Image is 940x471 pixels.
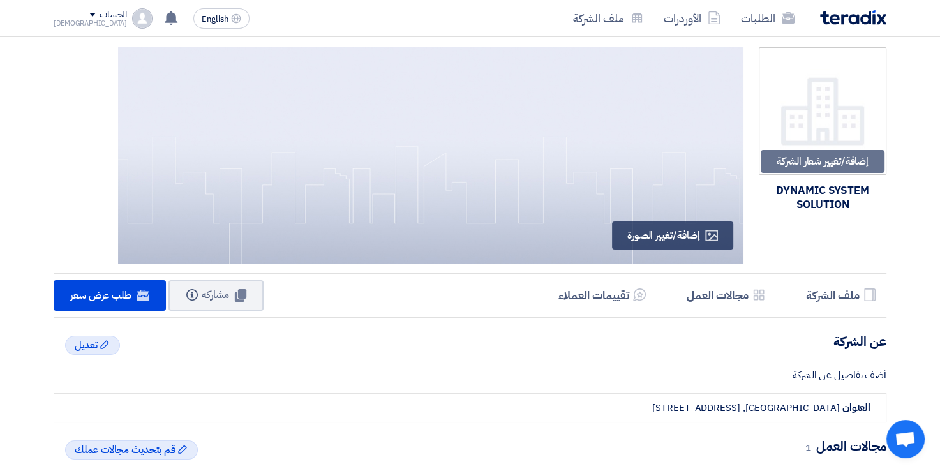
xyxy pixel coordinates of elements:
[805,440,811,454] span: 1
[202,15,228,24] span: English
[193,8,250,29] button: English
[54,20,127,27] div: [DEMOGRAPHIC_DATA]
[202,287,229,303] span: مشاركه
[75,338,98,353] span: تعديل
[132,8,153,29] img: profile_test.png
[820,10,886,25] img: Teradix logo
[118,47,743,264] img: Cover Test
[100,10,127,20] div: الحساب
[558,288,629,303] h5: تقييمات العملاء
[54,438,886,454] h4: مجالات العمل
[563,3,653,33] a: ملف الشركة
[652,401,840,415] div: [GEOGRAPHIC_DATA], [STREET_ADDRESS]
[653,3,731,33] a: الأوردرات
[842,400,870,415] strong: العنوان
[54,280,166,311] a: طلب عرض سعر
[627,228,700,243] span: إضافة/تغيير الصورة
[886,420,925,458] a: Open chat
[70,288,131,303] span: طلب عرض سعر
[54,368,886,383] div: أضف تفاصيل عن الشركة
[761,150,884,173] div: إضافة/تغيير شعار الشركة
[168,280,264,311] button: مشاركه
[687,288,749,303] h5: مجالات العمل
[806,288,860,303] h5: ملف الشركة
[759,184,886,212] div: DYNAMIC SYSTEM SOLUTION
[731,3,805,33] a: الطلبات
[54,333,886,350] h4: عن الشركة
[75,442,175,458] span: قم بتحديث مجالات عملك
